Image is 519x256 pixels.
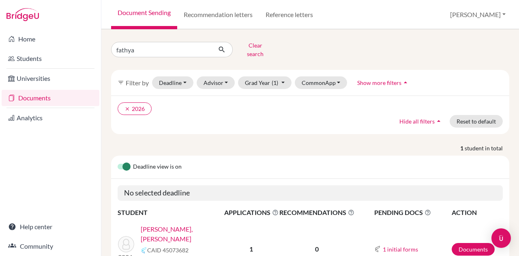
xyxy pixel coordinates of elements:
[2,219,99,235] a: Help center
[279,244,354,254] p: 0
[272,79,278,86] span: (1)
[147,246,189,254] span: CAID 45073682
[2,90,99,106] a: Documents
[118,236,134,252] img: Yusuf, Fathyalika Syafinna
[491,228,511,248] div: Open Intercom Messenger
[392,115,450,128] button: Hide all filtersarrow_drop_up
[435,117,443,125] i: arrow_drop_up
[452,243,495,256] a: Documents
[2,110,99,126] a: Analytics
[6,8,39,21] img: Bridge-U
[374,208,451,217] span: PENDING DOCS
[2,238,99,254] a: Community
[451,207,503,218] th: ACTION
[350,76,416,89] button: Show more filtersarrow_drop_up
[141,224,229,244] a: [PERSON_NAME], [PERSON_NAME]
[141,247,147,254] img: Common App logo
[465,144,509,152] span: student in total
[401,78,410,87] i: arrow_drop_up
[118,185,503,201] h5: No selected deadline
[2,50,99,67] a: Students
[460,144,465,152] strong: 1
[2,70,99,87] a: Universities
[118,102,152,115] button: clear2026
[224,208,279,217] span: APPLICATIONS
[238,76,292,89] button: Grad Year(1)
[357,79,401,86] span: Show more filters
[152,76,193,89] button: Deadline
[118,79,124,86] i: filter_list
[111,42,212,57] input: Find student by name...
[197,76,235,89] button: Advisor
[446,7,509,22] button: [PERSON_NAME]
[374,246,381,252] img: Common App logo
[295,76,347,89] button: CommonApp
[133,162,182,172] span: Deadline view is on
[124,106,130,112] i: clear
[118,207,224,218] th: STUDENT
[249,245,253,253] b: 1
[450,115,503,128] button: Reset to default
[382,245,418,254] button: 1 initial forms
[233,39,278,60] button: Clear search
[399,118,435,125] span: Hide all filters
[126,79,149,87] span: Filter by
[279,208,354,217] span: RECOMMENDATIONS
[2,31,99,47] a: Home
